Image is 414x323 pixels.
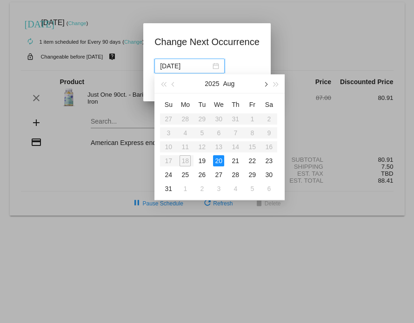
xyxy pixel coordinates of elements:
[177,97,194,112] th: Mon
[194,97,210,112] th: Tue
[210,154,227,168] td: 8/20/2025
[205,74,219,93] button: 2025
[194,182,210,196] td: 9/2/2025
[260,74,271,93] button: Next month (PageDown)
[227,182,244,196] td: 9/4/2025
[196,169,207,180] div: 26
[177,168,194,182] td: 8/25/2025
[244,168,260,182] td: 8/29/2025
[213,183,224,194] div: 3
[210,168,227,182] td: 8/27/2025
[263,169,274,180] div: 30
[263,183,274,194] div: 6
[223,74,234,93] button: Aug
[244,182,260,196] td: 9/5/2025
[247,155,258,166] div: 22
[180,169,191,180] div: 25
[227,168,244,182] td: 8/28/2025
[163,183,174,194] div: 31
[158,74,168,93] button: Last year (Control + left)
[210,182,227,196] td: 9/3/2025
[177,182,194,196] td: 9/1/2025
[213,155,224,166] div: 20
[180,183,191,194] div: 1
[263,155,274,166] div: 23
[194,168,210,182] td: 8/26/2025
[247,169,258,180] div: 29
[244,154,260,168] td: 8/22/2025
[260,97,277,112] th: Sat
[230,169,241,180] div: 28
[160,97,177,112] th: Sun
[244,97,260,112] th: Fri
[194,154,210,168] td: 8/19/2025
[160,61,211,71] input: Select date
[196,155,207,166] div: 19
[163,169,174,180] div: 24
[154,34,260,49] h1: Change Next Occurrence
[196,183,207,194] div: 2
[230,183,241,194] div: 4
[227,97,244,112] th: Thu
[227,154,244,168] td: 8/21/2025
[169,74,179,93] button: Previous month (PageUp)
[271,74,281,93] button: Next year (Control + right)
[260,168,277,182] td: 8/30/2025
[160,168,177,182] td: 8/24/2025
[213,169,224,180] div: 27
[260,154,277,168] td: 8/23/2025
[230,155,241,166] div: 21
[260,182,277,196] td: 9/6/2025
[247,183,258,194] div: 5
[210,97,227,112] th: Wed
[160,182,177,196] td: 8/31/2025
